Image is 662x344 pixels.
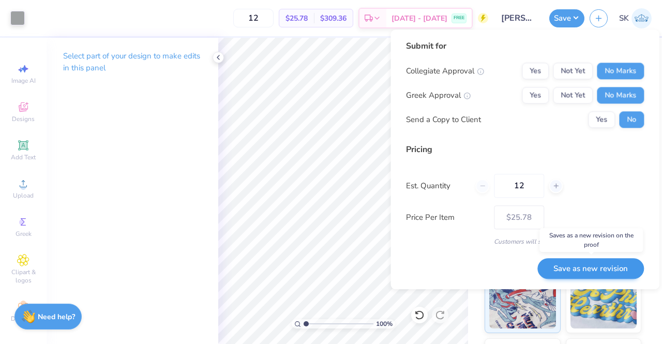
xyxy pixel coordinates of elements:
[493,8,544,28] input: Untitled Design
[11,77,36,85] span: Image AI
[16,230,32,238] span: Greek
[63,50,202,74] p: Select part of your design to make edits in this panel
[406,143,644,156] div: Pricing
[588,111,615,128] button: Yes
[570,277,637,328] img: Puff Ink
[597,63,644,79] button: No Marks
[522,87,549,103] button: Yes
[539,228,643,252] div: Saves as a new revision on the proof
[406,212,486,223] label: Price Per Item
[13,191,34,200] span: Upload
[392,13,447,24] span: [DATE] - [DATE]
[489,277,556,328] img: Standard
[406,40,644,52] div: Submit for
[619,8,652,28] a: SK
[619,12,629,24] span: SK
[553,63,593,79] button: Not Yet
[549,9,584,27] button: Save
[406,114,481,126] div: Send a Copy to Client
[5,268,41,285] span: Clipart & logos
[376,319,393,328] span: 100 %
[631,8,652,28] img: Sophia Karamanoukian
[619,111,644,128] button: No
[406,89,471,101] div: Greek Approval
[11,153,36,161] span: Add Text
[406,65,484,77] div: Collegiate Approval
[553,87,593,103] button: Not Yet
[233,9,274,27] input: – –
[597,87,644,103] button: No Marks
[12,115,35,123] span: Designs
[406,237,644,246] div: Customers will see this price on HQ.
[494,174,544,198] input: – –
[537,258,644,279] button: Save as new revision
[454,14,464,22] span: FREE
[38,312,75,322] strong: Need help?
[11,315,36,323] span: Decorate
[522,63,549,79] button: Yes
[320,13,347,24] span: $309.36
[406,180,468,192] label: Est. Quantity
[285,13,308,24] span: $25.78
